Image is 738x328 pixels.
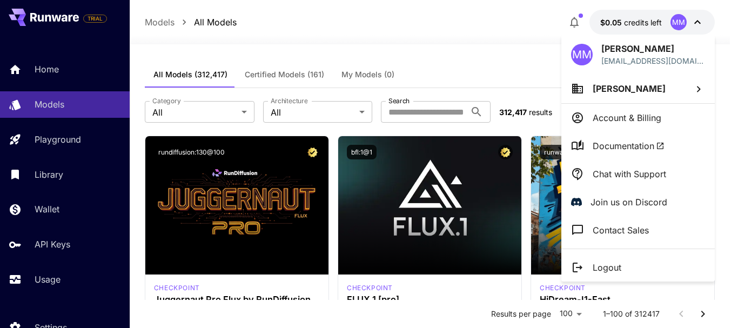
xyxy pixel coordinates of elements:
p: Logout [593,261,621,274]
p: Account & Billing [593,111,661,124]
span: Documentation [593,139,665,152]
button: [PERSON_NAME] [561,74,715,103]
div: mohsinrazaworkuk@gmail.com [601,55,705,66]
p: Chat with Support [593,168,666,180]
span: [PERSON_NAME] [593,83,666,94]
p: [EMAIL_ADDRESS][DOMAIN_NAME] [601,55,705,66]
p: [PERSON_NAME] [601,42,705,55]
p: Join us on Discord [591,196,667,209]
div: MM [571,44,593,65]
p: Contact Sales [593,224,649,237]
